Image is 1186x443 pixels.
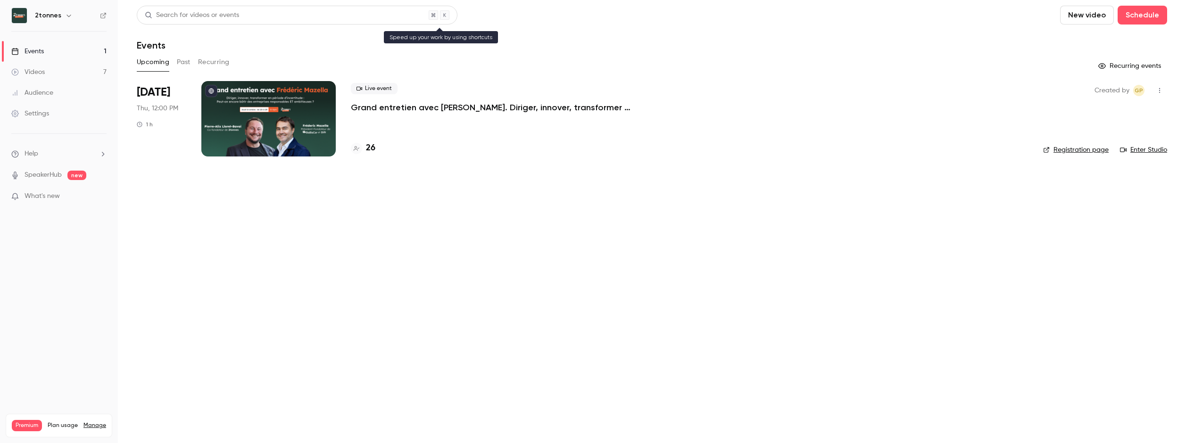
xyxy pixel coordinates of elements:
[12,420,42,431] span: Premium
[12,8,27,23] img: 2tonnes
[25,191,60,201] span: What's new
[137,81,186,156] div: Oct 16 Thu, 12:00 PM (Europe/Paris)
[137,121,153,128] div: 1 h
[11,47,44,56] div: Events
[177,55,191,70] button: Past
[198,55,230,70] button: Recurring
[145,10,239,20] div: Search for videos or events
[35,11,61,20] h6: 2tonnes
[48,422,78,429] span: Plan usage
[1060,6,1114,25] button: New video
[1120,145,1167,155] a: Enter Studio
[137,85,170,100] span: [DATE]
[351,142,375,155] a: 26
[83,422,106,429] a: Manage
[11,67,45,77] div: Videos
[1135,85,1143,96] span: GP
[95,192,107,201] iframe: Noticeable Trigger
[11,109,49,118] div: Settings
[1133,85,1145,96] span: Gabrielle Piot
[11,88,53,98] div: Audience
[1043,145,1109,155] a: Registration page
[11,149,107,159] li: help-dropdown-opener
[1094,58,1167,74] button: Recurring events
[137,40,166,51] h1: Events
[25,149,38,159] span: Help
[1118,6,1167,25] button: Schedule
[137,55,169,70] button: Upcoming
[67,171,86,180] span: new
[1095,85,1129,96] span: Created by
[351,83,398,94] span: Live event
[366,142,375,155] h4: 26
[137,104,178,113] span: Thu, 12:00 PM
[351,102,634,113] a: Grand entretien avec [PERSON_NAME]. Diriger, innover, transformer en période d’incertitude : peut...
[25,170,62,180] a: SpeakerHub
